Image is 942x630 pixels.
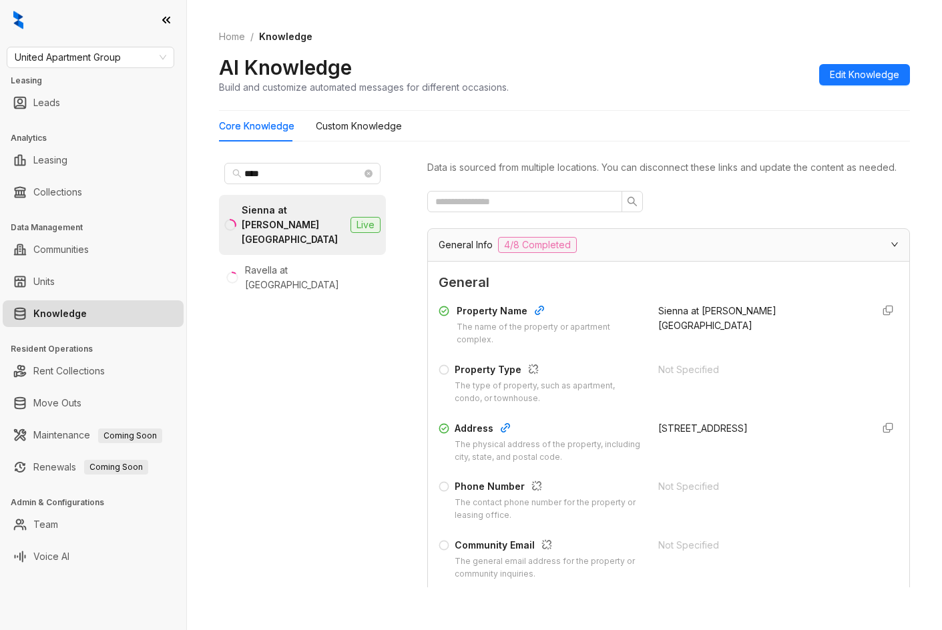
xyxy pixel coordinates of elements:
[455,380,642,405] div: The type of property, such as apartment, condo, or townhouse.
[365,170,373,178] span: close-circle
[33,147,67,174] a: Leasing
[33,236,89,263] a: Communities
[658,421,862,436] div: [STREET_ADDRESS]
[3,89,184,116] li: Leads
[455,555,642,581] div: The general email address for the property or community inquiries.
[33,89,60,116] a: Leads
[457,304,642,321] div: Property Name
[627,196,638,207] span: search
[245,263,381,292] div: Ravella at [GEOGRAPHIC_DATA]
[830,67,899,82] span: Edit Knowledge
[3,543,184,570] li: Voice AI
[658,479,862,494] div: Not Specified
[3,236,184,263] li: Communities
[33,300,87,327] a: Knowledge
[891,240,899,248] span: expanded
[33,390,81,416] a: Move Outs
[11,132,186,144] h3: Analytics
[98,428,162,443] span: Coming Soon
[3,390,184,416] li: Move Outs
[819,64,910,85] button: Edit Knowledge
[219,119,294,133] div: Core Knowledge
[33,179,82,206] a: Collections
[3,511,184,538] li: Team
[498,237,577,253] span: 4/8 Completed
[3,300,184,327] li: Knowledge
[316,119,402,133] div: Custom Knowledge
[11,222,186,234] h3: Data Management
[455,362,642,380] div: Property Type
[232,169,242,178] span: search
[33,268,55,295] a: Units
[11,75,186,87] h3: Leasing
[33,454,148,481] a: RenewalsComing Soon
[3,358,184,384] li: Rent Collections
[658,538,862,553] div: Not Specified
[3,268,184,295] li: Units
[259,31,312,42] span: Knowledge
[15,47,166,67] span: United Apartment Group
[216,29,248,44] a: Home
[11,497,186,509] h3: Admin & Configurations
[439,272,899,293] span: General
[84,460,148,475] span: Coming Soon
[350,217,381,233] span: Live
[439,238,493,252] span: General Info
[658,305,776,331] span: Sienna at [PERSON_NAME][GEOGRAPHIC_DATA]
[3,454,184,481] li: Renewals
[250,29,254,44] li: /
[428,229,909,261] div: General Info4/8 Completed
[427,160,910,175] div: Data is sourced from multiple locations. You can disconnect these links and update the content as...
[33,511,58,538] a: Team
[219,80,509,94] div: Build and customize automated messages for different occasions.
[455,479,642,497] div: Phone Number
[455,438,642,464] div: The physical address of the property, including city, state, and postal code.
[455,421,642,438] div: Address
[455,497,642,522] div: The contact phone number for the property or leasing office.
[242,203,345,247] div: Sienna at [PERSON_NAME][GEOGRAPHIC_DATA]
[219,55,352,80] h2: AI Knowledge
[457,321,642,346] div: The name of the property or apartment complex.
[33,543,69,570] a: Voice AI
[33,358,105,384] a: Rent Collections
[11,343,186,355] h3: Resident Operations
[13,11,23,29] img: logo
[658,362,862,377] div: Not Specified
[455,538,642,555] div: Community Email
[3,179,184,206] li: Collections
[3,147,184,174] li: Leasing
[3,422,184,448] li: Maintenance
